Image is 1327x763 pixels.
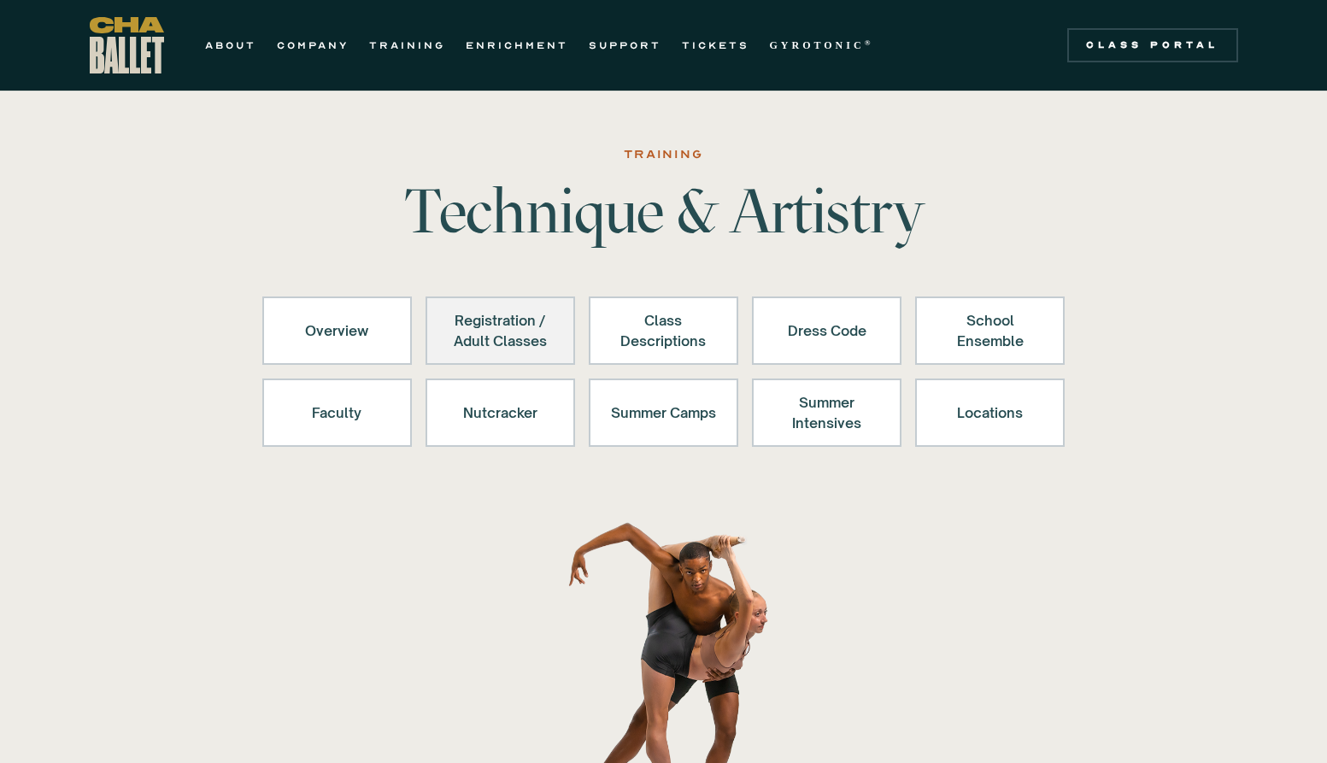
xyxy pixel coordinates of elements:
a: Class Descriptions [589,296,738,365]
div: Faculty [285,392,390,433]
a: TICKETS [682,35,749,56]
a: TRAINING [369,35,445,56]
div: Locations [937,392,1042,433]
a: ENRICHMENT [466,35,568,56]
a: home [90,17,164,73]
div: Summer Intensives [774,392,879,433]
a: COMPANY [277,35,349,56]
a: Summer Intensives [752,379,901,447]
div: School Ensemble [937,310,1042,351]
a: Overview [262,296,412,365]
sup: ® [865,38,874,47]
a: Registration /Adult Classes [426,296,575,365]
div: Nutcracker [448,392,553,433]
a: GYROTONIC® [770,35,874,56]
a: Faculty [262,379,412,447]
a: Nutcracker [426,379,575,447]
a: Summer Camps [589,379,738,447]
div: Class Portal [1077,38,1228,52]
div: Training [624,144,702,165]
div: Summer Camps [611,392,716,433]
strong: GYROTONIC [770,39,865,51]
div: Dress Code [774,310,879,351]
a: Dress Code [752,296,901,365]
h1: Technique & Artistry [397,180,931,242]
div: Class Descriptions [611,310,716,351]
a: School Ensemble [915,296,1065,365]
a: ABOUT [205,35,256,56]
a: SUPPORT [589,35,661,56]
a: Class Portal [1067,28,1238,62]
div: Overview [285,310,390,351]
a: Locations [915,379,1065,447]
div: Registration / Adult Classes [448,310,553,351]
